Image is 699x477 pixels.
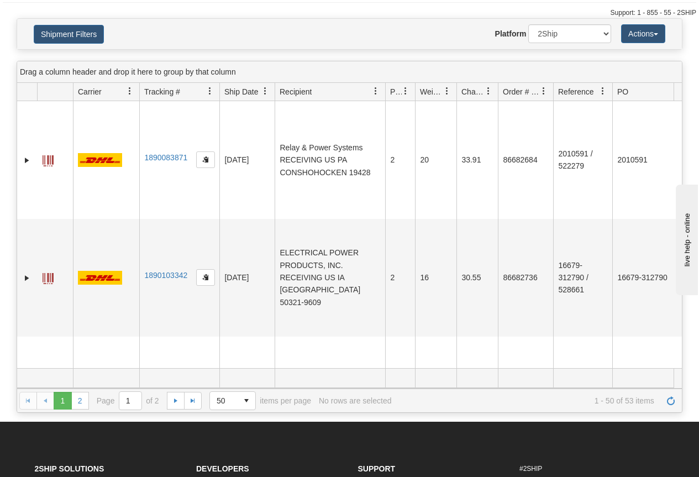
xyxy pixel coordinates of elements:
[553,83,612,101] th: Press ctrl + space to group
[196,269,215,286] button: Copy to clipboard
[519,465,665,473] h6: #2SHIP
[78,153,122,167] img: 7 - DHL_Worldwide
[399,396,654,405] span: 1 - 50 of 53 items
[209,391,256,410] span: Page sizes drop down
[22,155,33,166] a: Expand
[256,82,275,101] a: Ship Date filter column settings
[37,83,73,101] th: Press ctrl + space to group
[385,337,415,454] td: 3
[396,82,415,101] a: Packages filter column settings
[219,101,275,219] td: [DATE]
[553,337,612,454] td: KCEPL/PUR/25-26/069 / 3269069516
[456,337,498,454] td: 0
[612,337,686,454] td: KCEPL/PUR/25-26/069
[34,25,104,44] button: Shipment Filters
[219,83,275,101] th: Press ctrl + space to group
[456,83,498,101] th: Press ctrl + space to group
[144,153,187,162] a: 1890083871
[275,83,385,101] th: Press ctrl + space to group
[144,271,187,280] a: 1890103342
[617,86,628,97] span: PO
[420,86,443,97] span: Weight
[553,219,612,337] td: 16679-312790 / 528661
[78,271,122,285] img: 7 - DHL_Worldwide
[219,219,275,337] td: [DATE]
[498,219,553,337] td: 86682736
[119,392,141,410] input: Page 1
[662,392,680,410] a: Refresh
[674,182,698,295] iframe: chat widget
[120,82,139,101] a: Carrier filter column settings
[385,83,415,101] th: Press ctrl + space to group
[621,24,665,43] button: Actions
[167,392,185,410] a: Go to the next page
[78,86,102,97] span: Carrier
[498,83,553,101] th: Press ctrl + space to group
[73,83,139,101] th: Press ctrl + space to group
[495,28,527,39] label: Platform
[358,464,396,473] strong: Support
[139,83,219,101] th: Press ctrl + space to group
[479,82,498,101] a: Charge filter column settings
[3,8,696,18] div: Support: 1 - 855 - 55 - 2SHIP
[385,219,415,337] td: 2
[667,82,686,101] a: PO filter column settings
[498,337,553,454] td: 86682037
[71,392,89,410] a: 2
[612,83,686,101] th: Press ctrl + space to group
[553,101,612,219] td: 2010591 / 522279
[97,391,159,410] span: Page of 2
[385,101,415,219] td: 2
[184,392,202,410] a: Go to the last page
[558,86,594,97] span: Reference
[415,219,456,337] td: 16
[43,268,54,286] a: Label
[612,219,686,337] td: 16679-312790
[8,9,102,18] div: live help - online
[196,151,215,168] button: Copy to clipboard
[280,86,312,97] span: Recipient
[35,464,104,473] strong: 2Ship Solutions
[319,396,392,405] div: No rows are selected
[17,61,682,83] div: grid grouping header
[438,82,456,101] a: Weight filter column settings
[209,391,311,410] span: items per page
[54,392,71,410] span: Page 1
[22,272,33,284] a: Expand
[224,86,258,97] span: Ship Date
[415,101,456,219] td: 20
[366,82,385,101] a: Recipient filter column settings
[238,392,255,410] span: select
[612,101,686,219] td: 2010591
[503,86,540,97] span: Order # / Ship Request #
[43,150,54,168] a: Label
[456,101,498,219] td: 33.91
[219,337,275,454] td: [DATE]
[461,86,485,97] span: Charge
[498,101,553,219] td: 86682684
[275,219,385,337] td: ELECTRICAL POWER PRODUCTS, INC. RECEIVING US IA [GEOGRAPHIC_DATA] 50321-9609
[415,83,456,101] th: Press ctrl + space to group
[217,395,231,406] span: 50
[415,337,456,454] td: 90
[456,219,498,337] td: 30.55
[534,82,553,101] a: Order # / Ship Request # filter column settings
[593,82,612,101] a: Reference filter column settings
[196,464,249,473] strong: Developers
[144,86,180,97] span: Tracking #
[201,82,219,101] a: Tracking # filter column settings
[275,337,385,454] td: GE Vernova T&D India Limited - PCP RECEIVING IN [GEOGRAPHIC_DATA]
[275,101,385,219] td: Relay & Power Systems RECEIVING US PA CONSHOHOCKEN 19428
[390,86,402,97] span: Packages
